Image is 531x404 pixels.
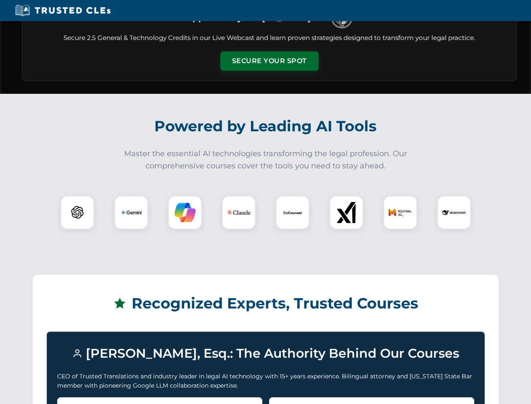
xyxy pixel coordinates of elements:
[57,342,474,365] h3: [PERSON_NAME], Esq.: The Authority Behind Our Courses
[276,196,309,229] div: CoCounsel
[227,201,251,224] img: Claude Logo
[330,196,363,229] div: xAI
[220,51,319,71] button: Secure Your Spot
[282,202,303,223] img: CoCounsel Logo
[114,196,148,229] div: Gemini
[388,201,412,224] img: Mistral AI Logo
[13,4,113,17] img: Trusted CLEs
[383,196,417,229] div: Mistral AI
[47,289,485,318] h2: Recognized Experts, Trusted Courses
[174,202,195,223] img: Copilot Logo
[119,148,413,172] p: Master the essential AI technologies transforming the legal profession. Our comprehensive courses...
[33,112,499,141] h2: Powered by Leading AI Tools
[61,196,94,229] div: ChatGPT
[222,196,256,229] div: Claude
[168,196,202,229] div: Copilot
[121,202,142,223] img: Gemini Logo
[437,196,471,229] div: DeepSeek
[336,202,357,223] img: xAI Logo
[32,33,507,43] p: Secure 2.5 General & Technology Credits in our Live Webcast and learn proven strategies designed ...
[442,201,466,224] img: DeepSeek Logo
[57,372,474,391] p: CEO of Trusted Translations and industry leader in legal AI technology with 15+ years experience....
[65,200,90,225] img: ChatGPT Logo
